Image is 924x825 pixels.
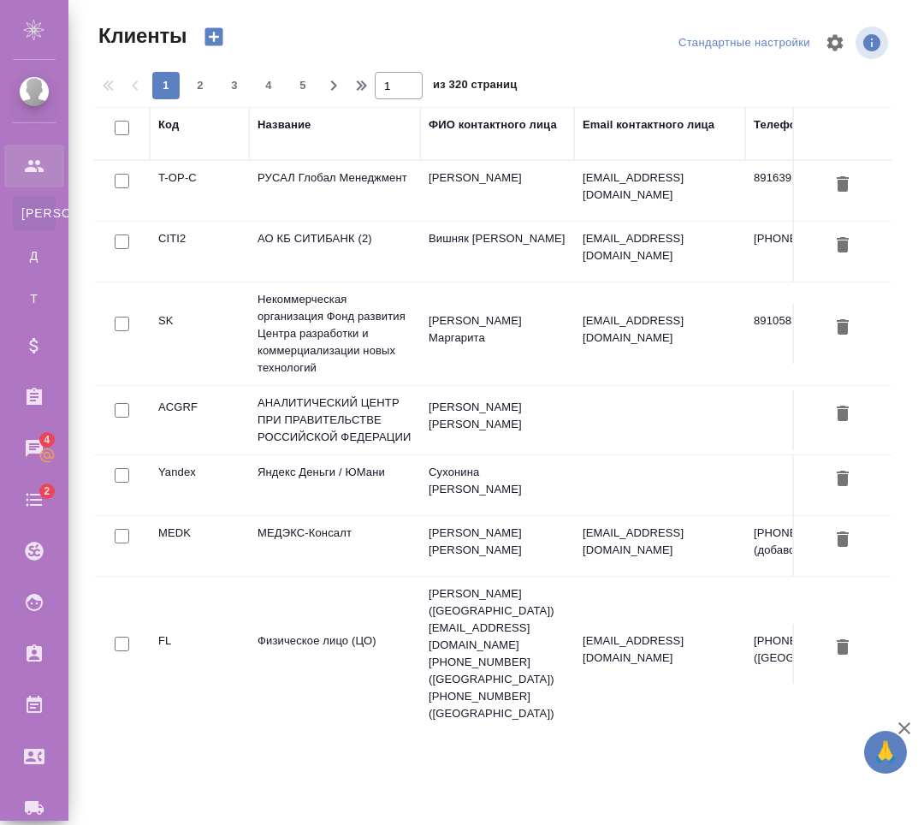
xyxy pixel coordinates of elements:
[420,161,574,221] td: [PERSON_NAME]
[828,632,857,664] button: Удалить
[33,483,60,500] span: 2
[754,632,908,667] p: [PHONE_NUMBER] ([GEOGRAPHIC_DATA])
[249,455,420,515] td: Яндекс Деньги / ЮМани
[33,431,60,448] span: 4
[583,169,737,204] p: [EMAIL_ADDRESS][DOMAIN_NAME]
[856,27,891,59] span: Посмотреть информацию
[583,632,737,667] p: [EMAIL_ADDRESS][DOMAIN_NAME]
[864,731,907,774] button: 🙏
[420,516,574,576] td: [PERSON_NAME] [PERSON_NAME]
[754,169,908,187] p: 89163910013
[754,116,905,134] div: Телефон контактного лица
[13,282,56,316] a: Т
[429,116,557,134] div: ФИО контактного лица
[828,464,857,496] button: Удалить
[828,230,857,262] button: Удалить
[828,312,857,344] button: Удалить
[814,22,856,63] span: Настроить таблицу
[187,72,214,99] button: 2
[828,525,857,556] button: Удалить
[13,239,56,273] a: Д
[150,222,249,282] td: CITI2
[433,74,517,99] span: из 320 страниц
[150,516,249,576] td: MEDK
[754,230,908,247] p: [PHONE_NUMBER]
[583,116,714,134] div: Email контактного лица
[754,525,908,559] p: [PHONE_NUMBER] (добавочный 105)
[828,399,857,430] button: Удалить
[583,525,737,559] p: [EMAIL_ADDRESS][DOMAIN_NAME]
[828,169,857,201] button: Удалить
[158,116,179,134] div: Код
[187,77,214,94] span: 2
[249,161,420,221] td: РУСАЛ Глобал Менеджмент
[258,116,311,134] div: Название
[249,282,420,385] td: Некоммерческая организация Фонд развития Центра разработки и коммерциализации новых технологий
[674,30,814,56] div: split button
[193,22,234,51] button: Создать
[420,455,574,515] td: Сухонина [PERSON_NAME]
[150,161,249,221] td: T-OP-C
[249,516,420,576] td: МЕДЭКС-Консалт
[21,290,47,307] span: Т
[420,304,574,364] td: [PERSON_NAME] Маргарита
[150,390,249,450] td: ACGRF
[221,72,248,99] button: 3
[21,247,47,264] span: Д
[255,72,282,99] button: 4
[249,386,420,454] td: АНАЛИТИЧЕСКИЙ ЦЕНТР ПРИ ПРАВИТЕЛЬСТВЕ РОССИЙСКОЙ ФЕДЕРАЦИИ
[583,230,737,264] p: [EMAIL_ADDRESS][DOMAIN_NAME]
[150,455,249,515] td: Yandex
[289,77,317,94] span: 5
[4,427,64,470] a: 4
[21,205,47,222] span: [PERSON_NAME]
[420,222,574,282] td: Вишняк [PERSON_NAME]
[420,390,574,450] td: [PERSON_NAME] [PERSON_NAME]
[221,77,248,94] span: 3
[583,312,737,347] p: [EMAIL_ADDRESS][DOMAIN_NAME]
[94,22,187,50] span: Клиенты
[150,304,249,364] td: SK
[150,624,249,684] td: FL
[13,196,56,230] a: [PERSON_NAME]
[4,478,64,521] a: 2
[249,222,420,282] td: АО КБ СИТИБАНК (2)
[420,577,574,731] td: [PERSON_NAME] ([GEOGRAPHIC_DATA]) [EMAIL_ADDRESS][DOMAIN_NAME] [PHONE_NUMBER] ([GEOGRAPHIC_DATA])...
[754,312,908,329] p: 89105834335
[255,77,282,94] span: 4
[249,624,420,684] td: Физическое лицо (ЦО)
[289,72,317,99] button: 5
[871,734,900,770] span: 🙏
